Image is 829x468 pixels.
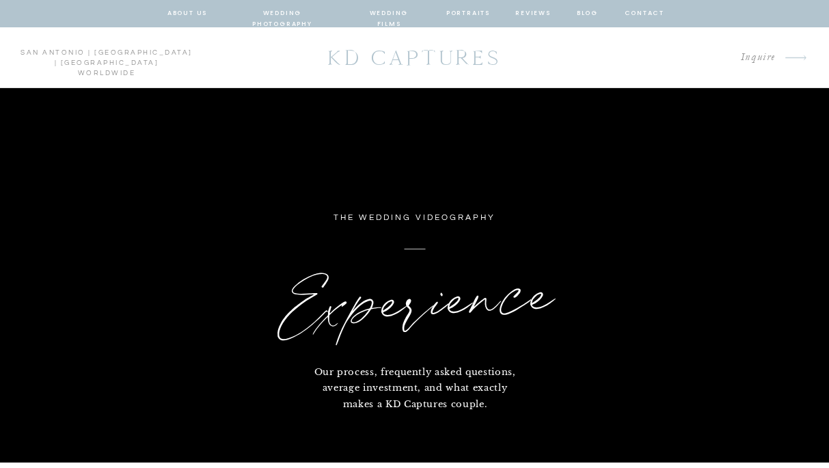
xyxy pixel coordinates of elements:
h1: Experience [157,248,674,363]
a: Inquire [726,49,776,67]
a: wedding photography [232,8,333,20]
a: portraits [446,8,491,20]
a: KD CAPTURES [321,39,509,77]
a: blog [575,8,600,20]
a: contact [625,8,663,20]
p: Our process, frequently asked questions, average investment, and what exactly makes a KD Captures... [310,364,521,409]
a: wedding films [357,8,422,20]
a: about us [167,8,208,20]
p: the wedding videography [303,210,526,226]
p: san antonio | [GEOGRAPHIC_DATA] | [GEOGRAPHIC_DATA] worldwide [19,48,194,68]
a: reviews [515,8,552,20]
